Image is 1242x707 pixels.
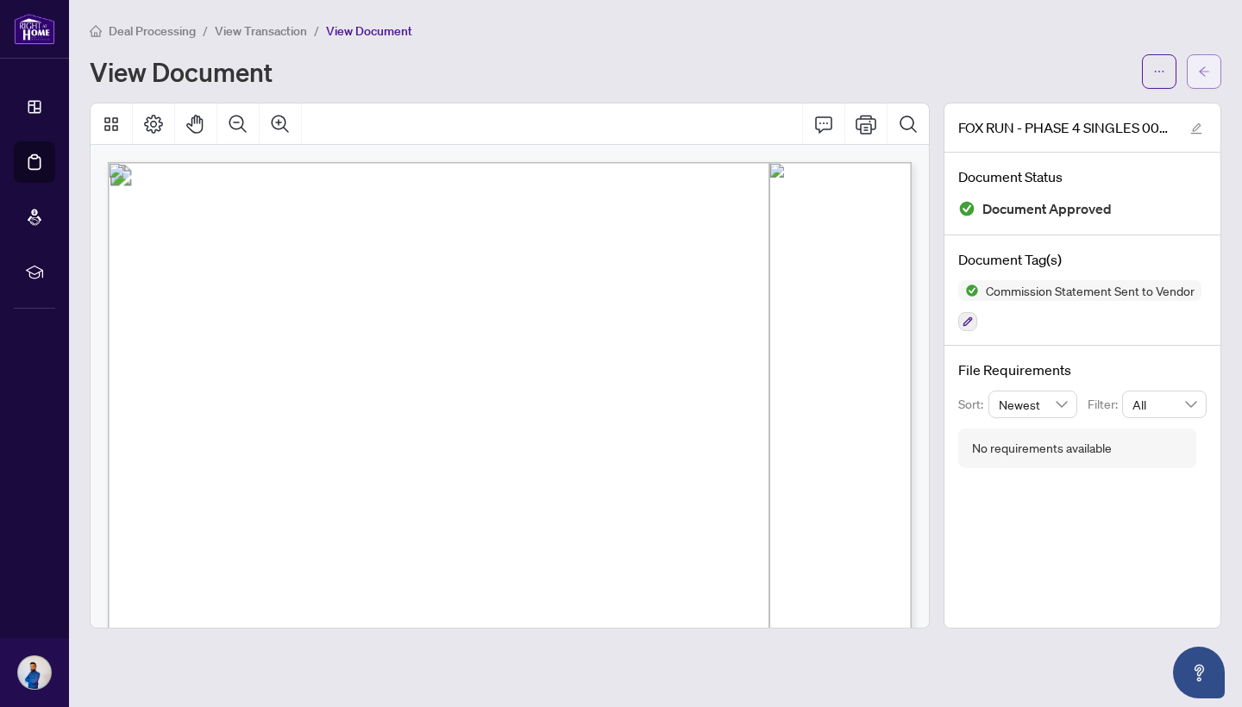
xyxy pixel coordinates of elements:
[203,21,208,41] li: /
[958,280,979,301] img: Status Icon
[314,21,319,41] li: /
[958,360,1207,380] h4: File Requirements
[109,23,196,39] span: Deal Processing
[972,439,1112,458] div: No requirements available
[999,391,1068,417] span: Newest
[1132,391,1196,417] span: All
[215,23,307,39] span: View Transaction
[958,249,1207,270] h4: Document Tag(s)
[1198,66,1210,78] span: arrow-left
[1153,66,1165,78] span: ellipsis
[979,285,1201,297] span: Commission Statement Sent to Vendor
[326,23,412,39] span: View Document
[14,13,55,45] img: logo
[958,200,975,217] img: Document Status
[1173,647,1225,698] button: Open asap
[90,58,273,85] h1: View Document
[1190,122,1202,135] span: edit
[18,656,51,689] img: Profile Icon
[1088,395,1122,414] p: Filter:
[958,395,988,414] p: Sort:
[90,25,102,37] span: home
[958,117,1174,138] span: FOX RUN - PHASE 4 SINGLES 0008 - Inv 12 - 2511626.pdf
[958,166,1207,187] h4: Document Status
[982,197,1112,221] span: Document Approved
